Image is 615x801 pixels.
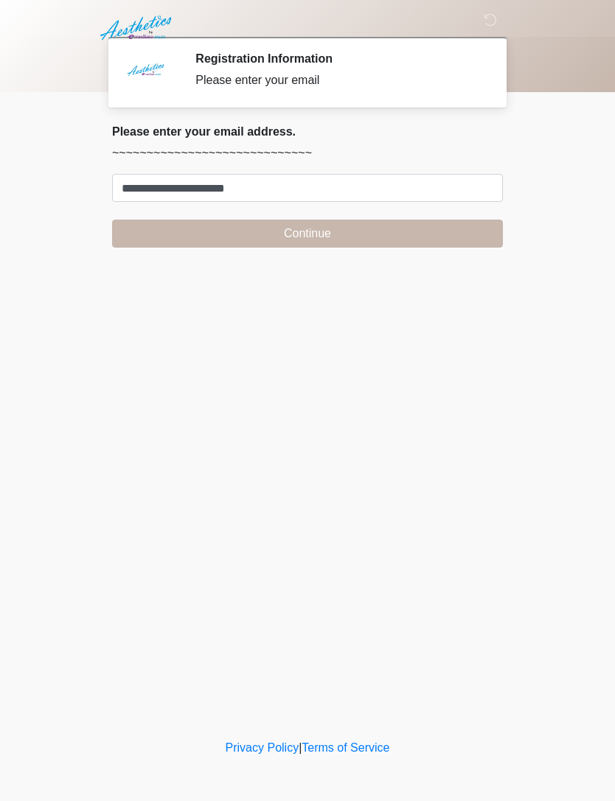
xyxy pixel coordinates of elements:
img: Agent Avatar [123,52,167,96]
a: | [299,741,302,754]
a: Privacy Policy [226,741,299,754]
h2: Please enter your email address. [112,125,503,139]
button: Continue [112,220,503,248]
img: Aesthetics by Emediate Cure Logo [97,11,178,45]
p: ~~~~~~~~~~~~~~~~~~~~~~~~~~~~~ [112,144,503,162]
a: Terms of Service [302,741,389,754]
h2: Registration Information [195,52,481,66]
div: Please enter your email [195,71,481,89]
